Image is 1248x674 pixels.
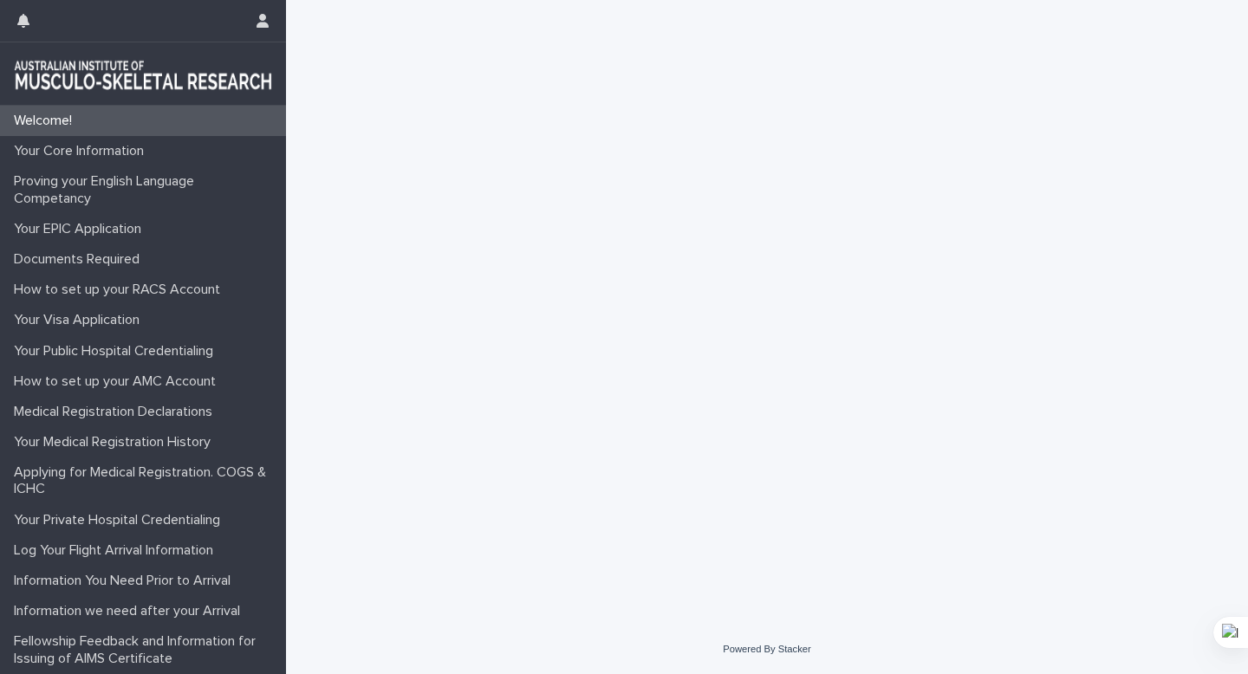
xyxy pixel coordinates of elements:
p: Applying for Medical Registration. COGS & ICHC [7,464,286,497]
p: Fellowship Feedback and Information for Issuing of AIMS Certificate [7,633,286,666]
p: How to set up your AMC Account [7,373,230,390]
p: Your Core Information [7,143,158,159]
img: 1xcjEmqDTcmQhduivVBy [14,56,272,91]
p: Your EPIC Application [7,221,155,237]
p: Your Private Hospital Credentialing [7,512,234,528]
p: Welcome! [7,113,86,129]
p: Medical Registration Declarations [7,404,226,420]
p: How to set up your RACS Account [7,282,234,298]
p: Your Medical Registration History [7,434,224,450]
p: Your Public Hospital Credentialing [7,343,227,360]
a: Powered By Stacker [723,644,810,654]
p: Proving your English Language Competancy [7,173,286,206]
p: Information we need after your Arrival [7,603,254,619]
p: Your Visa Application [7,312,153,328]
p: Log Your Flight Arrival Information [7,542,227,559]
p: Information You Need Prior to Arrival [7,573,244,589]
p: Documents Required [7,251,153,268]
